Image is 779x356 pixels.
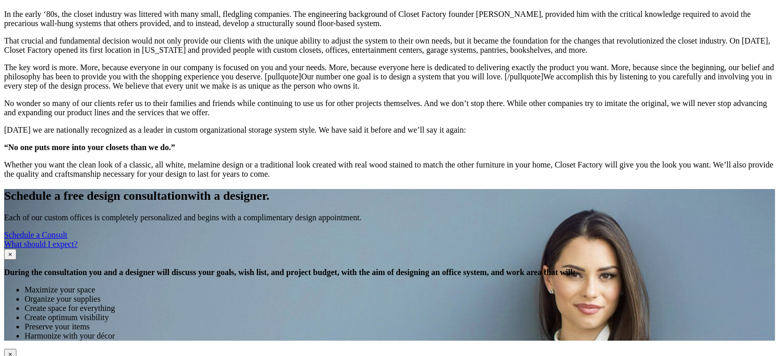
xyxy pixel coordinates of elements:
[8,250,12,258] span: ×
[25,285,775,295] li: Maximize your space
[4,125,775,135] p: [DATE] we are nationally recognized as a leader in custom organizational storage system style. We...
[4,240,78,248] a: What should I expect?
[4,160,775,179] p: Whether you want the clean look of a classic, all white, melamine design or a traditional look cr...
[187,189,269,202] span: with a designer.
[4,36,775,55] p: That crucial and fundamental decision would not only provide our clients with the unique ability ...
[4,10,775,28] p: In the early ‘80s, the closet industry was littered with many small, fledgling companies. The eng...
[4,249,16,260] button: Close
[4,268,575,277] strong: During the consultation you and a designer will discuss your goals, wish list, and project budget...
[25,304,775,313] li: Create space for everything
[25,322,775,331] li: Preserve your items
[4,99,775,117] p: No wonder so many of our clients refer us to their families and friends while continuing to use u...
[4,189,775,203] h2: Schedule a free design consultation
[25,313,775,322] li: Create optimum visibility
[4,63,775,91] p: The key word is more. More, because everyone in our company is focused on you and your needs. Mor...
[25,295,775,304] li: Organize your supplies
[4,213,775,222] p: Each of our custom offices is completely personalized and begins with a complimentary design appo...
[25,331,775,341] li: Harmonize with your décor
[4,143,175,152] strong: “No one puts more into your closets than we do.”
[4,231,68,239] a: Schedule a Consult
